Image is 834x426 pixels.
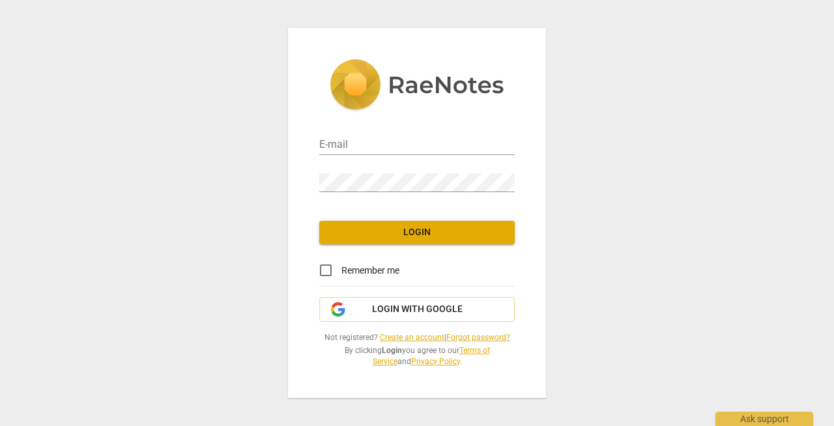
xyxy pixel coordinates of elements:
[446,333,510,342] a: Forgot password?
[319,221,515,244] button: Login
[330,226,504,239] span: Login
[382,346,402,355] b: Login
[319,332,515,343] span: Not registered? |
[715,412,813,426] div: Ask support
[380,333,444,342] a: Create an account
[319,345,515,367] span: By clicking you agree to our and .
[411,357,460,366] a: Privacy Policy
[372,303,463,316] span: Login with Google
[373,346,490,366] a: Terms of Service
[341,264,399,277] span: Remember me
[330,59,504,113] img: 5ac2273c67554f335776073100b6d88f.svg
[319,297,515,322] button: Login with Google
